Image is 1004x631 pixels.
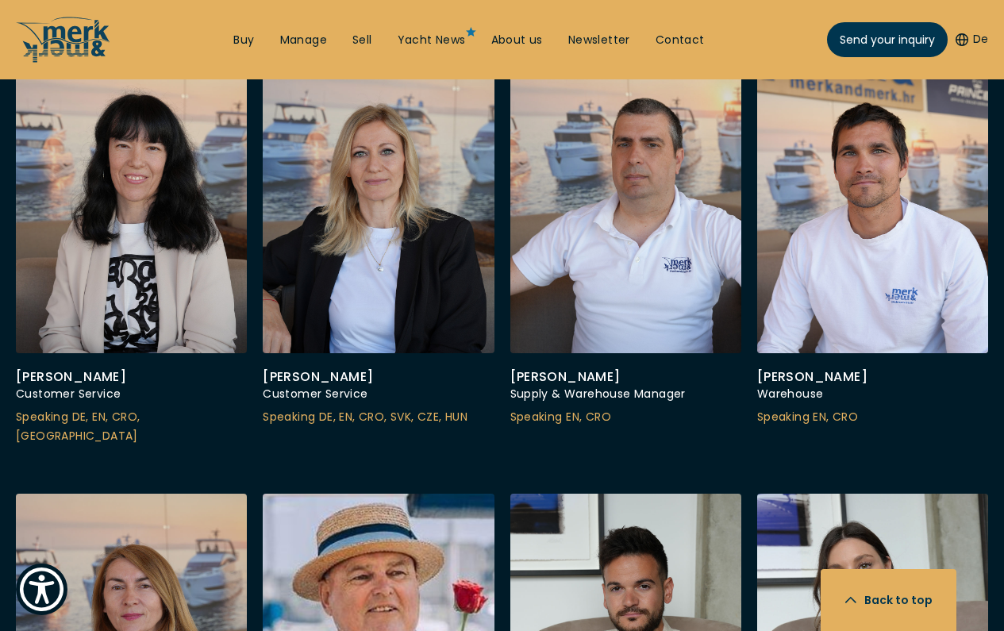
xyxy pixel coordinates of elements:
[813,409,858,425] span: EN, CRO
[510,385,741,404] div: Supply & Warehouse Manager
[510,408,741,427] div: Speaking
[656,33,705,48] a: Contact
[840,32,935,48] span: Send your inquiry
[821,569,956,631] button: Back to top
[956,32,988,48] button: De
[491,33,543,48] a: About us
[263,408,494,427] div: Speaking
[757,385,988,404] div: Warehouse
[16,385,247,404] div: Customer Service
[16,50,111,68] a: /
[398,33,466,48] a: Yacht News
[319,409,467,425] span: DE, EN, CRO, SVK, CZE, HUN
[16,564,67,615] button: Show Accessibility Preferences
[263,369,494,385] div: [PERSON_NAME]
[566,409,611,425] span: EN, CRO
[568,33,630,48] a: Newsletter
[16,409,140,444] span: DE, EN, CRO, [GEOGRAPHIC_DATA]
[352,33,372,48] a: Sell
[16,369,247,385] div: [PERSON_NAME]
[280,33,327,48] a: Manage
[263,385,494,404] div: Customer Service
[757,369,988,385] div: [PERSON_NAME]
[827,22,948,57] a: Send your inquiry
[757,408,988,427] div: Speaking
[16,408,247,446] div: Speaking
[233,33,254,48] a: Buy
[510,369,741,385] div: [PERSON_NAME]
